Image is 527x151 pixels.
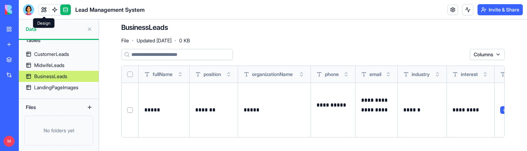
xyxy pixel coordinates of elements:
div: CustomerLeads [34,51,69,58]
span: Data [26,26,84,33]
button: Toggle sort [434,71,441,78]
a: BusinessLeads [19,71,99,82]
button: Toggle sort [343,71,350,78]
span: industry [412,71,430,78]
span: Updated [DATE] [137,37,171,44]
span: fullName [153,71,173,78]
span: File [121,37,129,44]
button: Columns [470,49,505,60]
div: BusinessLeads [34,73,67,80]
span: חדש [500,106,515,114]
span: M [3,136,15,147]
span: · [174,35,176,46]
a: MidwifeLeads [19,60,99,71]
button: Invite & Share [478,4,523,15]
button: Toggle sort [482,71,489,78]
span: organizationName [252,71,293,78]
span: · [132,35,134,46]
button: Toggle sort [298,71,305,78]
span: 0 KB [179,37,190,44]
button: Select row [127,107,133,113]
button: Toggle sort [385,71,392,78]
button: Toggle sort [177,71,184,78]
a: CustomerLeads [19,49,99,60]
span: position [204,71,221,78]
div: No folders yet [24,116,93,145]
img: logo [5,5,48,15]
div: Design [33,18,55,28]
div: MidwifeLeads [34,62,64,69]
div: LandingPageImages [34,84,78,91]
button: Toggle sort [225,71,232,78]
span: phone [325,71,339,78]
a: LandingPageImages [19,82,99,93]
div: Files [22,102,78,113]
div: Tables [22,35,95,46]
span: interest [461,71,478,78]
span: Lead Management System [75,6,145,14]
span: email [369,71,381,78]
h4: BusinessLeads [121,23,168,32]
button: Select all [127,72,133,77]
a: No folders yet [19,116,99,145]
